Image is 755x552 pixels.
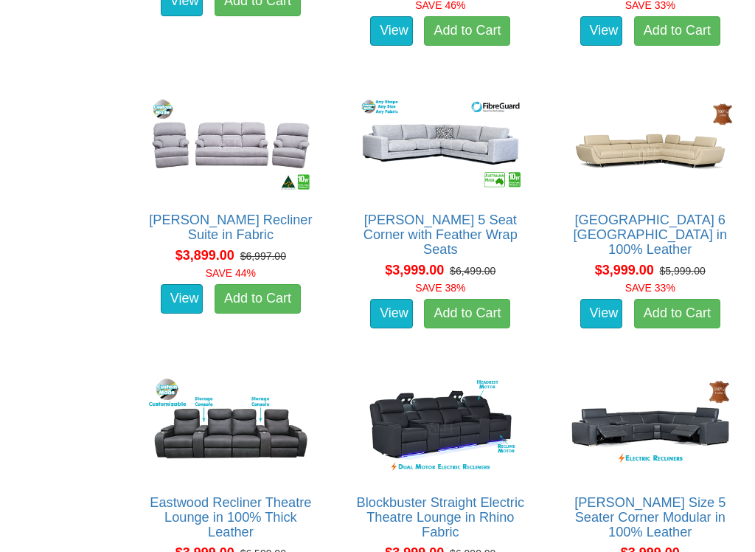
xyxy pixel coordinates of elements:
font: SAVE 38% [415,282,465,294]
a: View [580,16,623,46]
img: Valencia King Size 5 Seater Corner Modular in 100% Leather [565,375,736,480]
img: Erika 5 Seat Corner with Feather Wrap Seats [355,92,526,198]
a: View [370,299,413,328]
a: View [370,16,413,46]
a: Blockbuster Straight Electric Theatre Lounge in Rhino Fabric [357,495,524,539]
del: $6,997.00 [240,250,286,262]
a: [PERSON_NAME] 5 Seat Corner with Feather Wrap Seats [363,213,518,257]
a: [GEOGRAPHIC_DATA] 6 [GEOGRAPHIC_DATA] in 100% Leather [573,213,727,257]
img: Eastwood Recliner Theatre Lounge in 100% Thick Leather [145,375,316,480]
del: $6,499.00 [450,265,495,277]
a: [PERSON_NAME] Size 5 Seater Corner Modular in 100% Leather [574,495,726,539]
a: View [580,299,623,328]
a: Add to Cart [634,16,720,46]
a: Eastwood Recliner Theatre Lounge in 100% Thick Leather [150,495,311,539]
del: $5,999.00 [660,265,706,277]
font: SAVE 33% [625,282,675,294]
img: Blockbuster Straight Electric Theatre Lounge in Rhino Fabric [355,375,526,480]
span: $3,999.00 [385,263,444,277]
a: Add to Cart [424,16,510,46]
a: [PERSON_NAME] Recliner Suite in Fabric [149,213,312,242]
span: $3,899.00 [175,248,234,263]
a: Add to Cart [424,299,510,328]
img: Langham Recliner Suite in Fabric [145,92,316,198]
span: $3,999.00 [595,263,654,277]
a: Add to Cart [634,299,720,328]
a: Add to Cart [215,284,301,314]
img: Palm Beach 6 Seat Corner Lounge in 100% Leather [565,92,736,198]
a: View [161,284,203,314]
font: SAVE 44% [206,267,256,279]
